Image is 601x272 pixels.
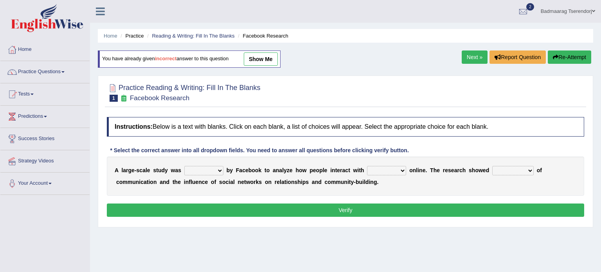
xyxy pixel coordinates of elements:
b: g [128,167,132,173]
b: d [318,179,322,185]
b: h [472,167,475,173]
b: a [142,167,146,173]
b: i [347,179,349,185]
b: k [256,179,259,185]
a: Home [104,33,117,39]
b: c [140,179,144,185]
b: i [286,179,288,185]
b: t [348,167,350,173]
b: r [443,167,445,173]
b: e [313,167,316,173]
b: u [341,179,344,185]
b: a [144,179,147,185]
b: n [419,167,423,173]
b: - [354,179,356,185]
a: Predictions [0,106,90,125]
b: s [469,167,472,173]
b: o [265,179,268,185]
b: e [324,167,327,173]
b: s [448,167,451,173]
b: i [229,179,230,185]
b: n [136,179,139,185]
button: Verify [107,204,584,217]
b: c [242,167,245,173]
b: h [434,167,437,173]
b: h [297,179,301,185]
b: e [205,179,208,185]
b: n [413,167,416,173]
b: c [139,167,142,173]
b: o [288,179,291,185]
a: Success Stories [0,128,90,148]
b: e [178,179,181,185]
b: c [225,179,229,185]
b: i [148,179,150,185]
a: Next » [462,50,488,64]
b: m [128,179,132,185]
b: . [425,167,427,173]
b: o [537,167,540,173]
b: - [135,167,137,173]
b: c [459,167,462,173]
b: t [147,179,149,185]
b: l [282,167,284,173]
b: l [146,167,147,173]
b: w [171,167,175,173]
b: T [430,167,434,173]
b: m [122,179,127,185]
b: l [191,179,192,185]
b: w [302,167,307,173]
b: h [361,167,364,173]
b: i [301,179,302,185]
b: d [161,167,165,173]
b: g [374,179,377,185]
b: a [160,179,163,185]
b: c [345,167,348,173]
b: t [284,179,286,185]
b: d [166,179,170,185]
b: a [123,167,126,173]
b: o [119,179,123,185]
b: p [319,167,323,173]
b: e [241,179,244,185]
b: l [323,167,324,173]
b: o [222,179,226,185]
b: s [219,179,222,185]
b: i [330,167,332,173]
b: n [291,179,295,185]
b: e [195,179,198,185]
b: t [173,179,175,185]
b: a [312,179,315,185]
b: p [309,167,313,173]
b: i [369,179,370,185]
b: d [486,167,489,173]
b: n [198,179,202,185]
b: o [255,167,259,173]
div: You have already given answer to this question [98,50,281,68]
b: t [265,167,266,173]
b: o [409,167,413,173]
b: n [268,179,272,185]
b: y [165,167,168,173]
b: o [327,179,331,185]
a: Tests [0,83,90,103]
b: c [202,179,205,185]
b: u [158,167,162,173]
b: l [280,179,281,185]
b: l [233,179,235,185]
h4: Below is a text with blanks. Click on each blank, a list of choices will appear. Select the appro... [107,117,584,137]
b: e [245,167,248,173]
b: e [483,167,486,173]
b: n [185,179,189,185]
b: n [153,179,157,185]
b: z [287,167,290,173]
b: m [336,179,340,185]
li: Facebook Research [236,32,288,40]
b: i [184,179,185,185]
small: Exam occurring question [120,95,128,102]
b: Instructions: [115,123,153,130]
b: e [277,179,280,185]
b: o [266,167,270,173]
b: c [116,179,119,185]
b: e [147,167,150,173]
